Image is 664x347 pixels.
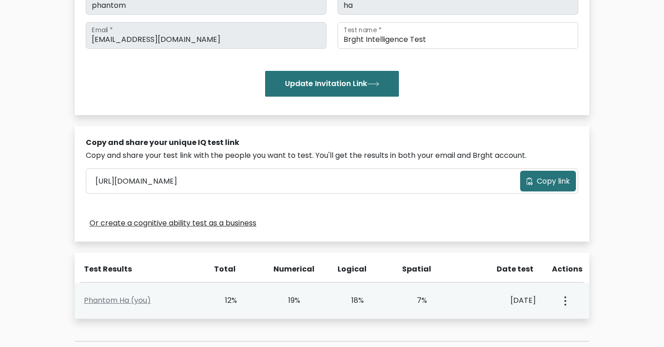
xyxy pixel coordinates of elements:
a: Phantom Ha (you) [84,295,151,306]
span: Copy link [537,176,570,187]
div: Spatial [402,264,429,275]
div: Copy and share your test link with the people you want to test. You'll get the results in both yo... [86,150,578,161]
div: 7% [401,295,427,306]
input: Test name [338,22,578,49]
div: [DATE] [464,295,536,306]
button: Update Invitation Link [265,71,399,97]
div: Actions [552,264,584,275]
div: Numerical [273,264,300,275]
div: Copy and share your unique IQ test link [86,137,578,148]
div: 12% [211,295,237,306]
div: 18% [338,295,364,306]
div: 19% [274,295,301,306]
input: Email [86,22,326,49]
div: Date test [466,264,541,275]
div: Logical [338,264,364,275]
div: Total [209,264,236,275]
button: Copy link [520,171,576,191]
div: Test Results [84,264,198,275]
a: Or create a cognitive ability test as a business [89,218,256,229]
